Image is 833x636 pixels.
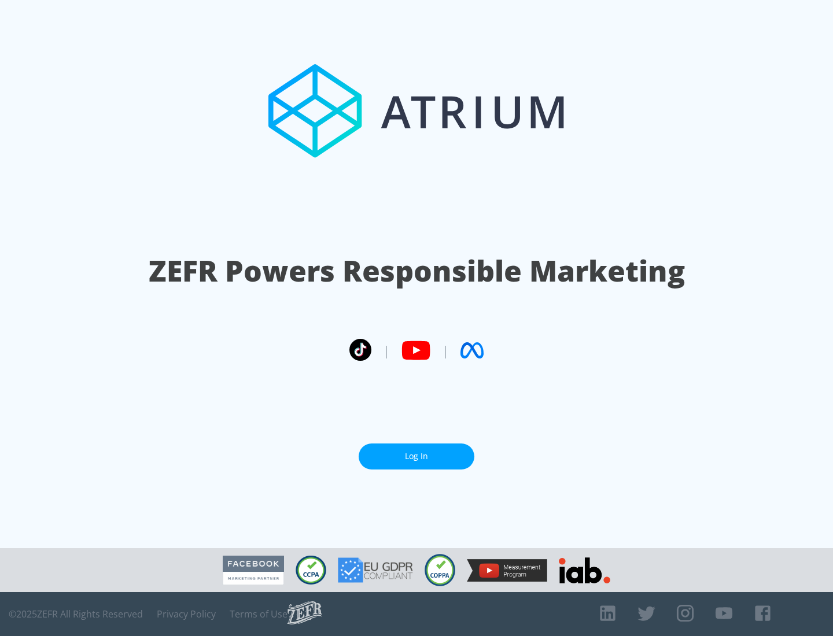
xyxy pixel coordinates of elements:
img: IAB [559,557,610,583]
img: Facebook Marketing Partner [223,556,284,585]
span: | [383,342,390,359]
span: © 2025 ZEFR All Rights Reserved [9,608,143,620]
a: Terms of Use [230,608,288,620]
img: GDPR Compliant [338,557,413,583]
img: CCPA Compliant [296,556,326,585]
h1: ZEFR Powers Responsible Marketing [149,251,685,291]
span: | [442,342,449,359]
a: Privacy Policy [157,608,216,620]
img: COPPA Compliant [425,554,455,586]
a: Log In [359,443,474,469]
img: YouTube Measurement Program [467,559,547,582]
